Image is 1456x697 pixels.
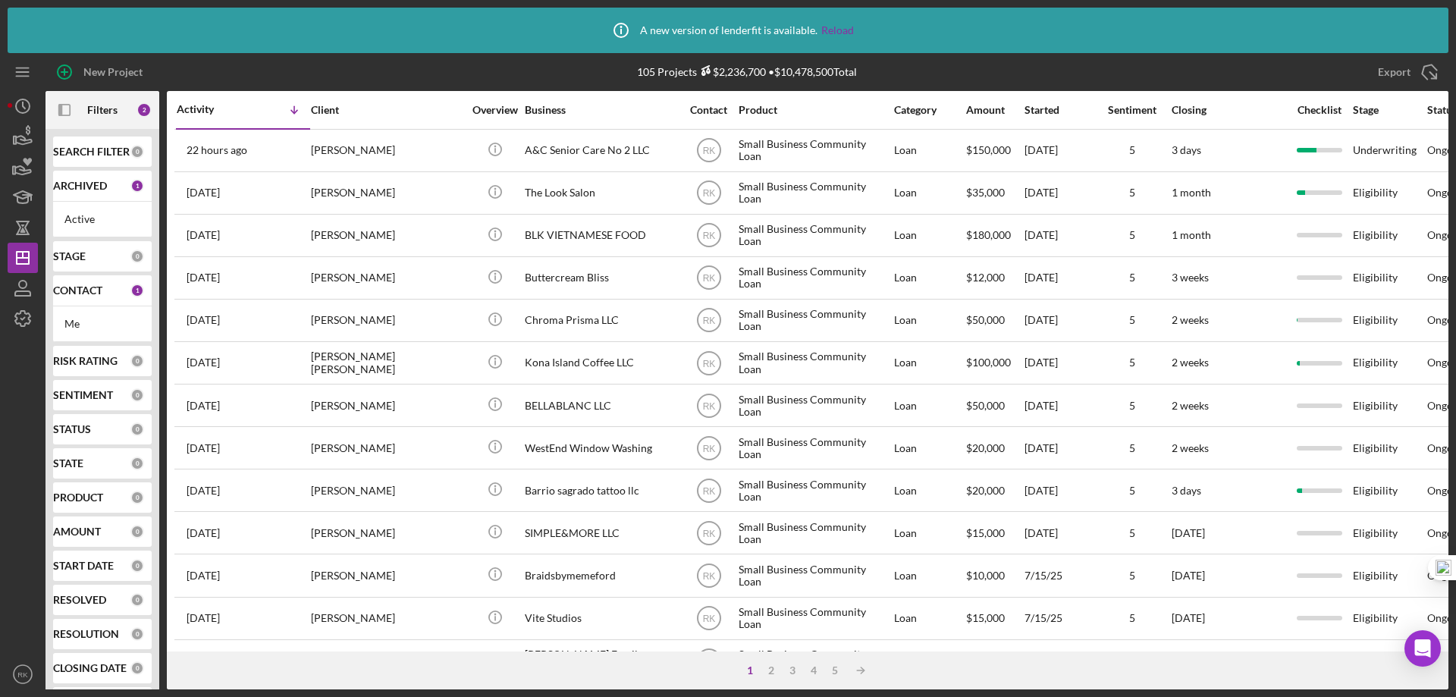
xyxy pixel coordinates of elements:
div: 0 [130,354,144,368]
div: [PERSON_NAME] [311,385,463,425]
div: Started [1025,104,1093,116]
div: Small Business Community Loan [739,300,890,341]
div: 0 [130,388,144,402]
div: Loan [894,641,965,681]
div: 1 [130,284,144,297]
div: Kona Island Coffee LLC [525,343,676,383]
div: [PERSON_NAME] [311,470,463,510]
div: 3 [782,664,803,677]
text: RK [702,571,715,582]
b: RESOLUTION [53,628,119,640]
span: $50,000 [966,399,1005,412]
div: Eligibility [1353,385,1426,425]
span: $15,000 [966,526,1005,539]
time: 2 weeks [1172,441,1209,454]
div: Loan [894,130,965,171]
text: RK [702,316,715,326]
div: 4 [803,664,824,677]
text: RK [702,273,715,284]
div: 0 [130,491,144,504]
div: Eligibility [1353,513,1426,553]
div: Small Business Community Loan [739,470,890,510]
b: RESOLVED [53,594,106,606]
div: Loan [894,598,965,639]
div: Loan [894,215,965,256]
div: 5 [1094,144,1170,156]
div: 2 [136,102,152,118]
div: BELLABLANC LLC [525,385,676,425]
div: Sentiment [1094,104,1170,116]
div: [PERSON_NAME] [311,428,463,468]
div: 5 [1094,442,1170,454]
div: Overview [466,104,523,116]
div: 5 [1094,400,1170,412]
div: Small Business Community Loan [739,555,890,595]
b: Filters [87,104,118,116]
text: RK [702,614,715,624]
div: [DATE] [1025,385,1093,425]
div: Buttercream Bliss [525,258,676,298]
b: ARCHIVED [53,180,107,192]
time: 2025-07-15 14:37 [187,612,220,624]
text: RK [702,485,715,496]
div: [DATE] [1025,428,1093,468]
div: Eligibility [1353,173,1426,213]
div: [DATE] [1025,343,1093,383]
div: [DATE] [1025,470,1093,510]
div: Loan [894,173,965,213]
div: Eligibility [1353,343,1426,383]
div: [PERSON_NAME] [311,300,463,341]
time: 2025-08-11 03:23 [187,356,220,369]
div: Loan [894,470,965,510]
time: 2 weeks [1172,313,1209,326]
div: Loan [894,300,965,341]
time: 3 weeks [1172,271,1209,284]
time: 2025-07-23 19:28 [187,527,220,539]
button: New Project [45,57,158,87]
div: Business [525,104,676,116]
div: 0 [130,457,144,470]
div: Loan [894,385,965,425]
div: Braidsbymemeford [525,555,676,595]
div: Small Business Community Loan [739,641,890,681]
div: [PERSON_NAME] [311,258,463,298]
div: 0 [130,627,144,641]
div: 5 [1094,187,1170,199]
div: [PERSON_NAME] [311,641,463,681]
text: RK [702,443,715,454]
button: Export [1363,57,1448,87]
time: 2 weeks [1172,356,1209,369]
div: [DATE] [1025,300,1093,341]
div: A new version of lenderfit is available. [602,11,854,49]
div: 5 [1094,356,1170,369]
span: $15,000 [966,611,1005,624]
text: RK [17,670,28,679]
div: [PERSON_NAME] [311,130,463,171]
div: Loan [894,428,965,468]
time: 2025-08-08 20:07 [187,400,220,412]
span: $180,000 [966,228,1011,241]
b: CONTACT [53,284,102,297]
div: Small Business Community Loan [739,130,890,171]
time: 2025-07-29 18:28 [187,485,220,497]
div: Chroma Prisma LLC [525,300,676,341]
div: [PERSON_NAME] Family Market [525,641,676,681]
div: 0 [130,661,144,675]
div: Eligibility [1353,555,1426,595]
b: RISK RATING [53,355,118,367]
a: Reload [821,24,854,36]
div: [PERSON_NAME] [311,215,463,256]
div: 5 [1094,527,1170,539]
b: AMOUNT [53,526,101,538]
div: Small Business Community Loan [739,598,890,639]
time: [DATE] [1172,526,1205,539]
span: $10,000 [966,569,1005,582]
div: Small Business Community Loan [739,343,890,383]
div: Activity [177,103,243,115]
span: $150,000 [966,143,1011,156]
div: Eligibility [1353,598,1426,639]
div: 0 [130,250,144,263]
div: Small Business Community Loan [739,385,890,425]
div: 5 [1094,485,1170,497]
div: Eligibility [1353,470,1426,510]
